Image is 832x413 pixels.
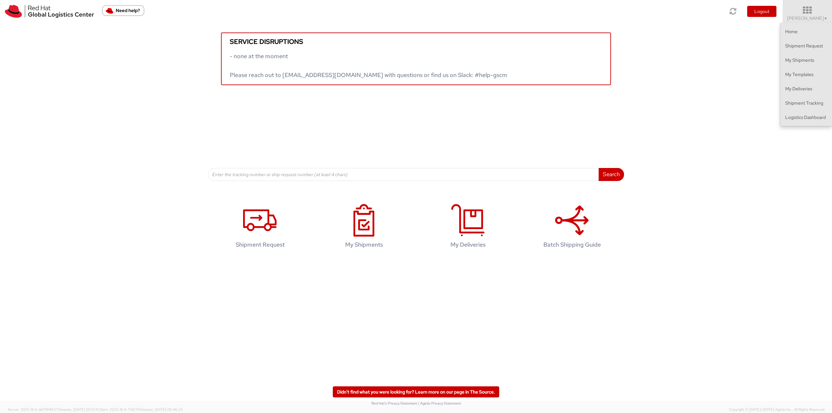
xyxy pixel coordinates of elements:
[787,15,828,21] span: [PERSON_NAME]
[747,6,776,17] button: Logout
[208,168,599,181] input: Enter the tracking number or ship request number (at least 4 chars)
[315,197,413,258] a: My Shipments
[780,96,832,110] a: Shipment Tracking
[322,241,406,248] h4: My Shipments
[218,241,302,248] h4: Shipment Request
[102,5,144,16] button: Need help?
[221,32,611,85] a: Service disruptions - none at the moment Please reach out to [EMAIL_ADDRESS][DOMAIN_NAME] with qu...
[5,5,94,18] img: rh-logistics-00dfa346123c4ec078e1.svg
[824,16,828,21] span: ▼
[230,38,602,45] h5: Service disruptions
[419,197,517,258] a: My Deliveries
[426,241,510,248] h4: My Deliveries
[729,407,824,412] span: Copyright © [DATE]-[DATE] Agistix Inc., All Rights Reserved
[418,401,461,406] a: | Agistix Privacy Statement
[371,401,417,406] a: Red Hat's Privacy Statement
[780,39,832,53] a: Shipment Request
[780,110,832,124] a: Logistics Dashboard
[780,67,832,82] a: My Templates
[780,82,832,96] a: My Deliveries
[780,53,832,67] a: My Shipments
[142,407,183,412] span: master, [DATE] 09:46:25
[523,197,621,258] a: Batch Shipping Guide
[211,197,309,258] a: Shipment Request
[8,407,97,412] span: Server: 2025.18.0-dd719145275
[333,386,499,397] a: Didn't find what you were looking for? Learn more on our page in The Source.
[780,24,832,39] a: Home
[98,407,183,412] span: Client: 2025.18.0-71d3358
[599,168,624,181] button: Search
[60,407,97,412] span: master, [DATE] 09:51:11
[530,241,614,248] h4: Batch Shipping Guide
[230,52,507,79] span: - none at the moment Please reach out to [EMAIL_ADDRESS][DOMAIN_NAME] with questions or find us o...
